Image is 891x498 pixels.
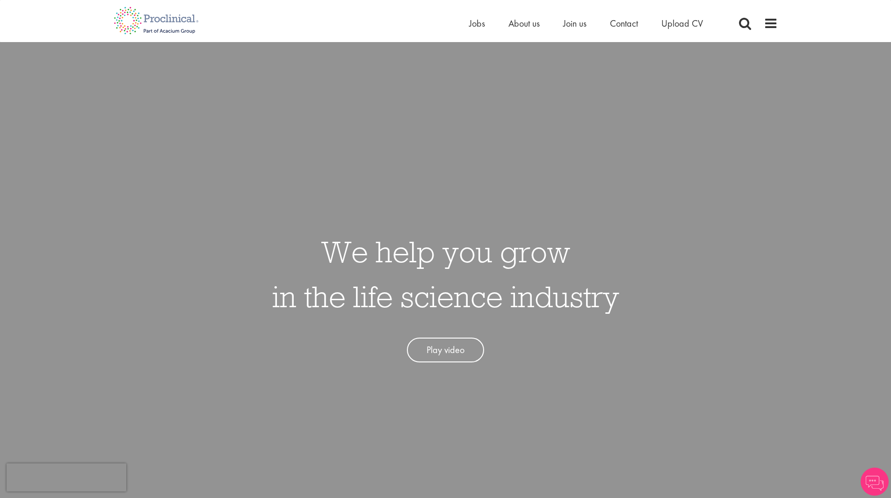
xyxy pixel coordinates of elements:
[469,17,485,29] a: Jobs
[610,17,638,29] a: Contact
[272,229,619,319] h1: We help you grow in the life science industry
[407,338,484,362] a: Play video
[861,468,889,496] img: Chatbot
[661,17,703,29] a: Upload CV
[508,17,540,29] a: About us
[563,17,587,29] a: Join us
